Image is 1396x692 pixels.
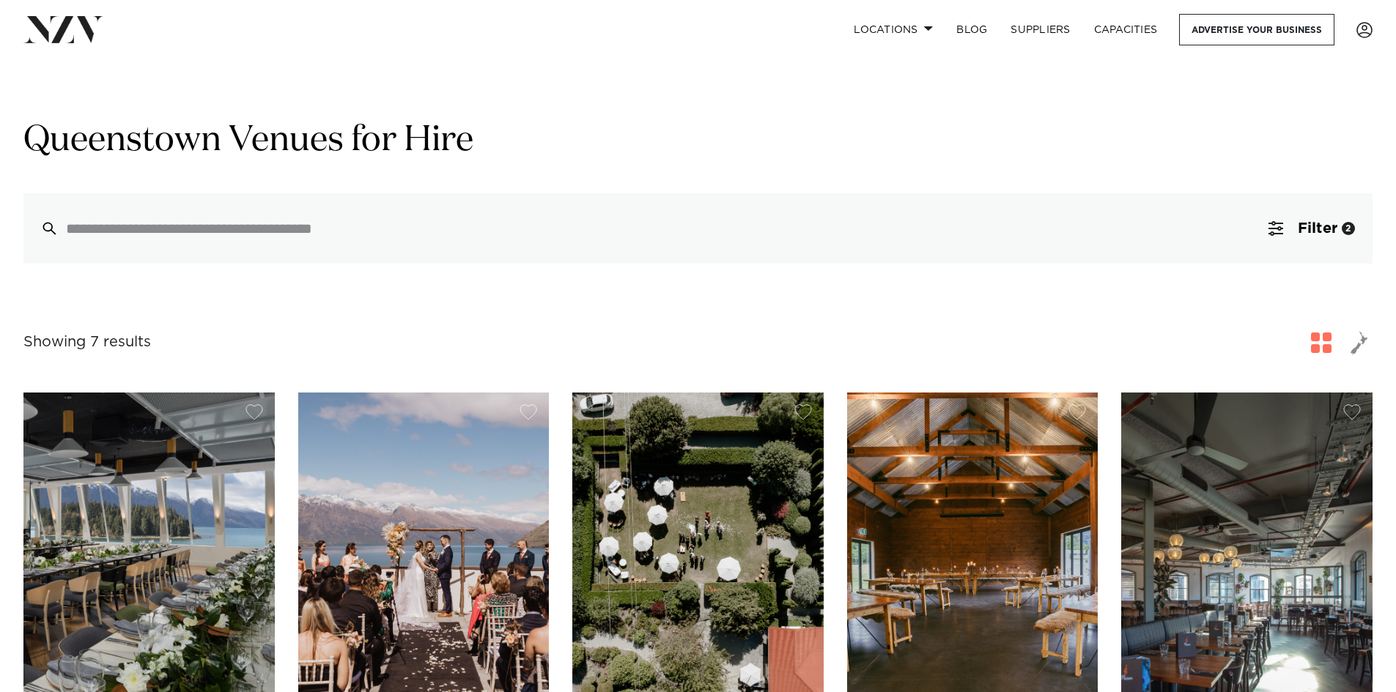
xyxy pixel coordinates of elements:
a: BLOG [945,14,999,45]
a: Advertise your business [1179,14,1334,45]
div: Showing 7 results [23,331,151,354]
a: Capacities [1082,14,1170,45]
button: Filter2 [1251,193,1373,264]
img: nzv-logo.png [23,16,103,42]
span: Filter [1298,221,1337,236]
div: 2 [1342,222,1355,235]
a: Locations [842,14,945,45]
h1: Queenstown Venues for Hire [23,118,1373,164]
a: SUPPLIERS [999,14,1082,45]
